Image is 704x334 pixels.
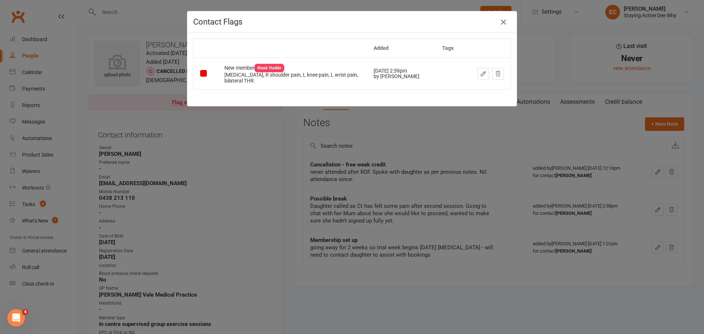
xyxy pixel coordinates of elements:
button: Close [498,16,509,28]
td: [DATE] 2:59pm by [PERSON_NAME] [367,58,436,89]
button: Dismiss this flag [492,68,504,80]
iframe: Intercom live chat [7,309,25,327]
div: Kiosk Visible [254,64,284,72]
th: Tags [436,39,464,58]
span: 4 [22,309,28,315]
div: [MEDICAL_DATA], R shoulder pain, L knee pain, L wrist pain, bilateral THR. [224,72,360,84]
th: Added [367,39,436,58]
h4: Contact Flags [193,17,511,26]
span: New member [224,65,284,71]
